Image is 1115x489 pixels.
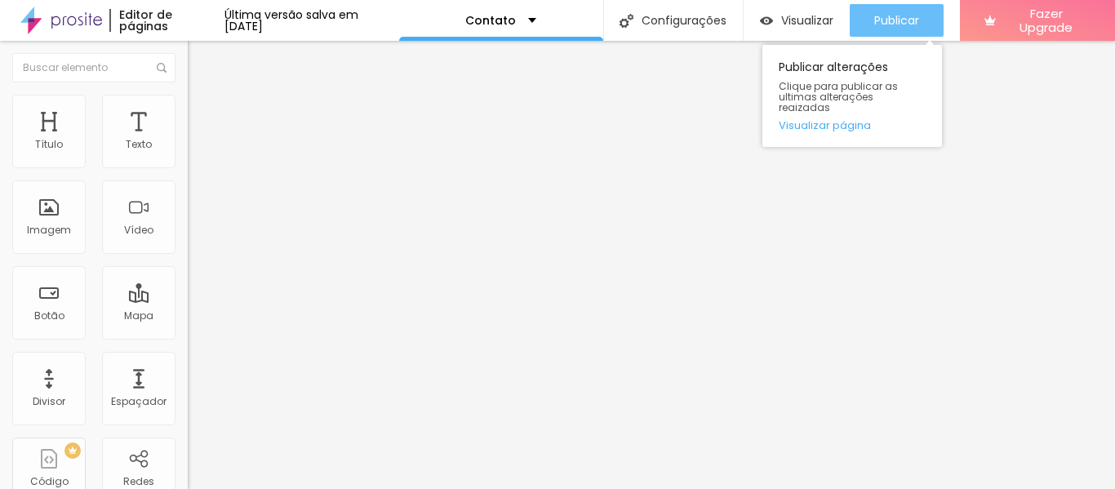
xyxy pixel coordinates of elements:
[33,396,65,407] div: Divisor
[27,224,71,236] div: Imagem
[779,120,926,131] a: Visualizar página
[111,396,167,407] div: Espaçador
[188,41,1115,489] iframe: Editor
[126,139,152,150] div: Texto
[12,53,175,82] input: Buscar elemento
[779,81,926,113] span: Clique para publicar as ultimas alterações reaizadas
[465,15,516,26] p: Contato
[224,9,399,32] div: Última versão salva em [DATE]
[760,14,773,28] img: view-1.svg
[34,310,64,322] div: Botão
[762,45,942,147] div: Publicar alterações
[744,4,850,37] button: Visualizar
[124,224,153,236] div: Vídeo
[781,14,833,27] span: Visualizar
[874,14,919,27] span: Publicar
[1002,7,1091,35] span: Fazer Upgrade
[620,14,633,28] img: Icone
[109,9,224,32] div: Editor de páginas
[850,4,944,37] button: Publicar
[35,139,63,150] div: Título
[157,63,167,73] img: Icone
[124,310,153,322] div: Mapa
